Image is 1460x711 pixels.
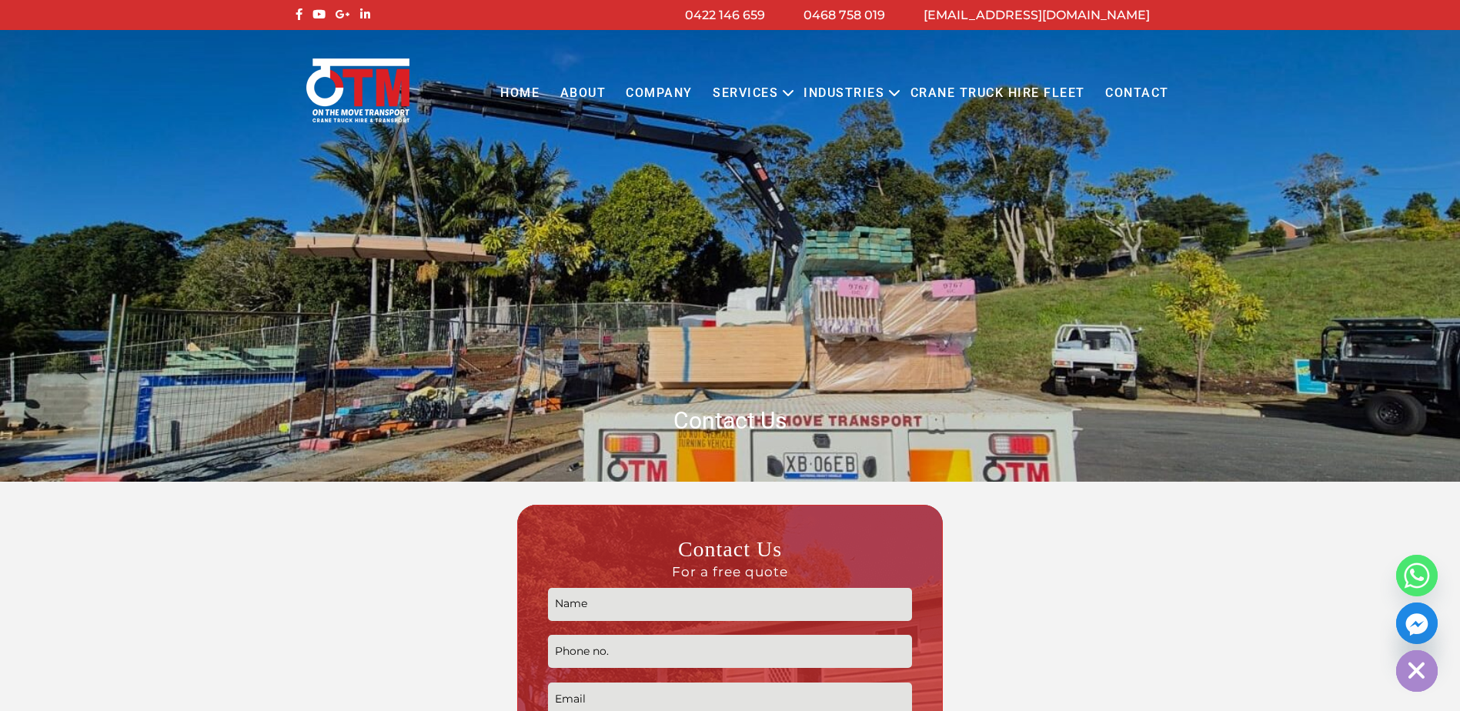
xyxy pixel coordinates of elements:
[548,563,912,580] span: For a free quote
[616,72,703,115] a: COMPANY
[490,72,550,115] a: Home
[548,635,912,668] input: Phone no.
[804,8,885,22] a: 0468 758 019
[548,588,912,621] input: Name
[303,57,413,124] img: Otmtransport
[1396,603,1438,644] a: Facebook_Messenger
[900,72,1094,115] a: Crane Truck Hire Fleet
[793,72,894,115] a: Industries
[1396,555,1438,596] a: Whatsapp
[685,8,765,22] a: 0422 146 659
[548,536,912,580] h3: Contact Us
[703,72,788,115] a: Services
[292,406,1169,436] h1: Contact Us
[550,72,616,115] a: About
[1095,72,1179,115] a: Contact
[924,8,1150,22] a: [EMAIL_ADDRESS][DOMAIN_NAME]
